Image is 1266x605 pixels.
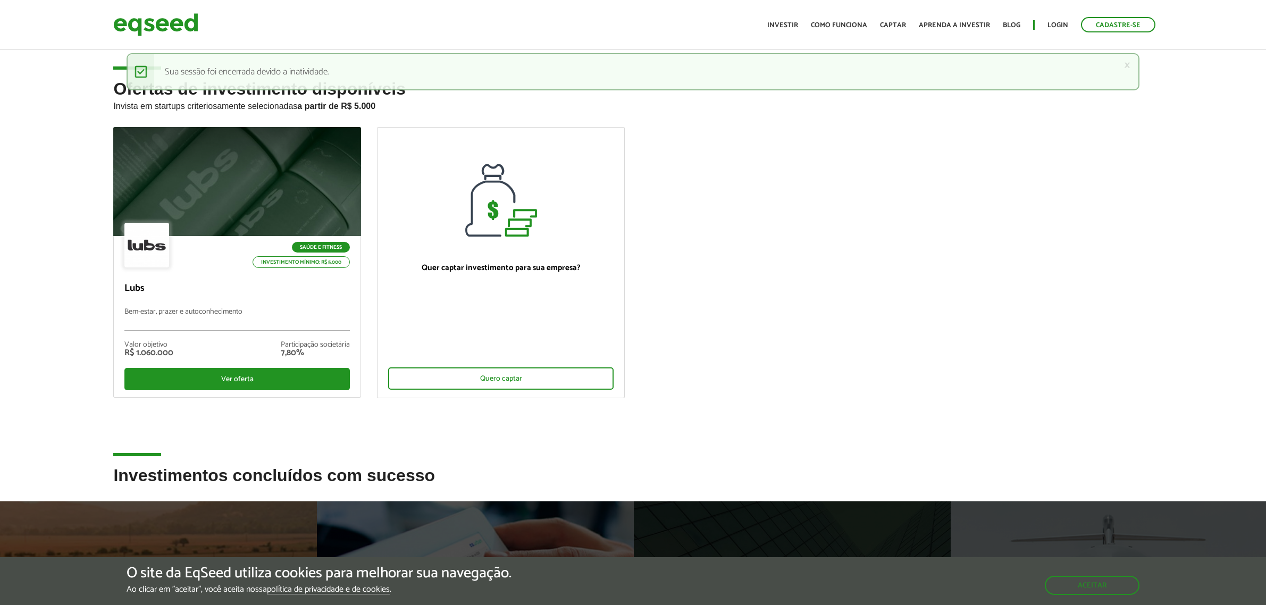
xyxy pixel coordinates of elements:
p: Lubs [124,283,350,295]
button: Aceitar [1045,576,1139,595]
p: Quer captar investimento para sua empresa? [388,263,614,273]
a: Investir [767,22,798,29]
p: Invista em startups criteriosamente selecionadas [113,98,1152,111]
a: Cadastre-se [1081,17,1155,32]
a: Saúde e Fitness Investimento mínimo: R$ 5.000 Lubs Bem-estar, prazer e autoconhecimento Valor obj... [113,127,361,398]
a: política de privacidade e de cookies [267,585,390,594]
a: Blog [1003,22,1020,29]
a: Login [1047,22,1068,29]
p: Saúde e Fitness [292,242,350,253]
img: EqSeed [113,11,198,39]
a: Como funciona [811,22,867,29]
div: Quero captar [388,367,614,390]
a: Quer captar investimento para sua empresa? Quero captar [377,127,625,398]
a: Captar [880,22,906,29]
div: Sua sessão foi encerrada devido a inatividade. [127,53,1139,90]
div: Participação societária [281,341,350,349]
a: Aprenda a investir [919,22,990,29]
div: R$ 1.060.000 [124,349,173,357]
a: × [1124,60,1130,71]
h2: Ofertas de investimento disponíveis [113,80,1152,127]
h2: Investimentos concluídos com sucesso [113,466,1152,501]
div: 7,80% [281,349,350,357]
div: Ver oferta [124,368,350,390]
strong: a partir de R$ 5.000 [297,102,375,111]
p: Ao clicar em "aceitar", você aceita nossa . [127,584,512,594]
div: Valor objetivo [124,341,173,349]
p: Bem-estar, prazer e autoconhecimento [124,308,350,331]
p: Investimento mínimo: R$ 5.000 [253,256,350,268]
h5: O site da EqSeed utiliza cookies para melhorar sua navegação. [127,565,512,582]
